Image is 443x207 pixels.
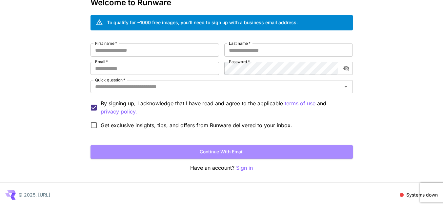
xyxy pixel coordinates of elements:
label: Last name [229,41,251,46]
p: Have an account? [91,164,353,172]
p: © 2025, [URL] [18,191,50,198]
button: By signing up, I acknowledge that I have read and agree to the applicable and privacy policy. [285,99,315,108]
label: Quick question [95,77,125,83]
label: Password [229,59,250,64]
p: privacy policy. [101,108,137,116]
span: Get exclusive insights, tips, and offers from Runware delivered to your inbox. [101,121,292,129]
button: Open [341,82,351,91]
button: toggle password visibility [340,62,352,74]
button: Continue with email [91,145,353,159]
button: By signing up, I acknowledge that I have read and agree to the applicable terms of use and [101,108,137,116]
button: Sign in [236,164,253,172]
p: terms of use [285,99,315,108]
label: Email [95,59,108,64]
div: To qualify for ~1000 free images, you’ll need to sign up with a business email address. [107,19,298,26]
p: Systems down [406,191,438,198]
p: By signing up, I acknowledge that I have read and agree to the applicable and [101,99,348,116]
label: First name [95,41,117,46]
